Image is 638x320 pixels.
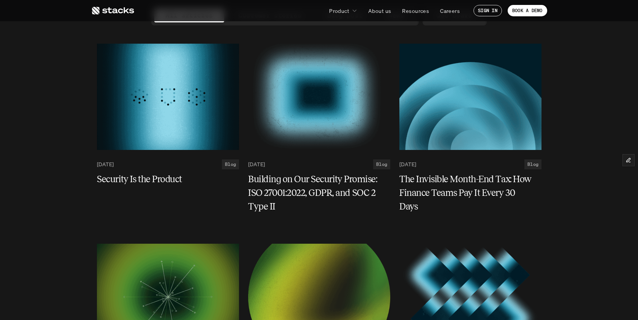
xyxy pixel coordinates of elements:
a: [DATE]Blog [399,159,541,169]
p: Product [329,7,349,15]
a: Security Is the Product [97,172,239,186]
button: Edit Framer Content [623,154,634,166]
h5: Security Is the Product [97,172,230,186]
p: Careers [440,7,460,15]
h2: Blog [527,162,538,167]
a: BOOK A DEMO [508,5,547,16]
a: SIGN IN [473,5,502,16]
p: [DATE] [399,161,416,167]
p: SIGN IN [478,8,497,13]
h5: Building on Our Security Promise: ISO 27001:2022, GDPR, and SOC 2 Type II [248,172,381,213]
a: Building on Our Security Promise: ISO 27001:2022, GDPR, and SOC 2 Type II [248,172,390,213]
a: About us [364,4,396,17]
a: Privacy Policy [114,34,147,40]
a: [DATE]Blog [248,159,390,169]
h5: The Invisible Month-End Tax: How Finance Teams Pay It Every 30 Days [399,172,532,213]
h2: Blog [376,162,387,167]
a: Resources [397,4,434,17]
h2: Blog [225,162,236,167]
a: Careers [435,4,464,17]
a: [DATE]Blog [97,159,239,169]
a: The Invisible Month-End Tax: How Finance Teams Pay It Every 30 Days [399,172,541,213]
p: BOOK A DEMO [512,8,543,13]
p: [DATE] [248,161,265,167]
p: [DATE] [97,161,114,167]
p: Resources [402,7,429,15]
p: About us [368,7,391,15]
